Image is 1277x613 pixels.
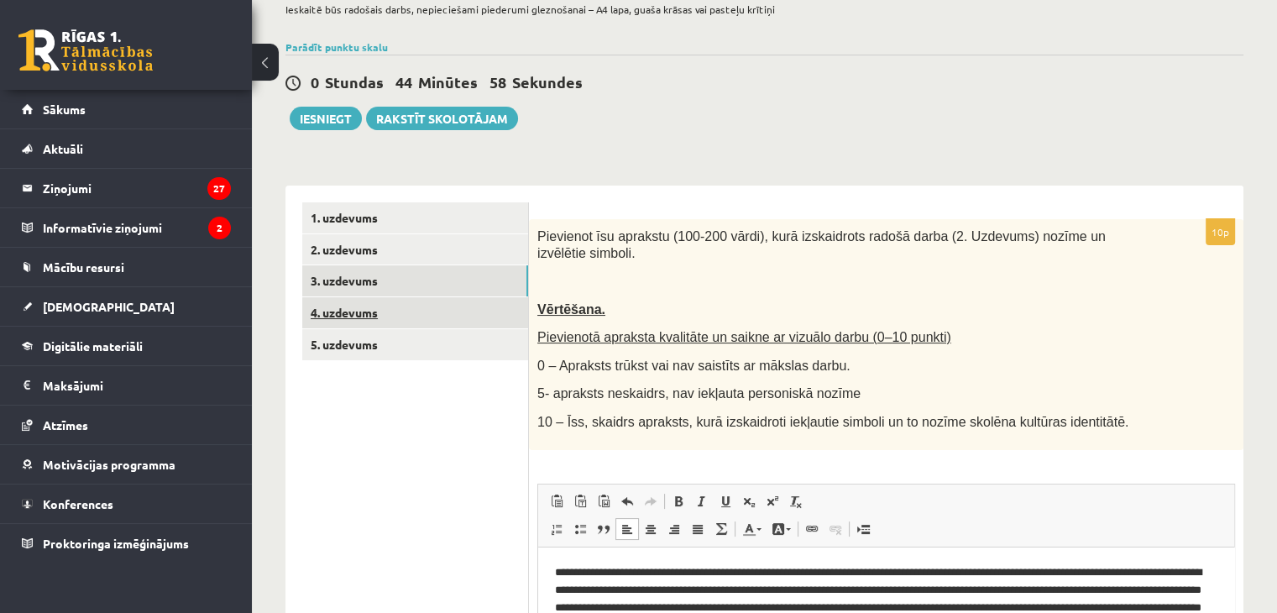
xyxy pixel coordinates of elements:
span: 10 – Īss, skaidrs apraksts, kurā izskaidroti iekļautie simboli un to nozīme skolēna kultūras iden... [537,415,1128,429]
button: Iesniegt [290,107,362,130]
a: Unlink [824,518,847,540]
a: Text Color [737,518,767,540]
i: 27 [207,177,231,200]
a: 4. uzdevums [302,297,528,328]
a: Aktuāli [22,129,231,168]
span: Proktoringa izmēģinājums [43,536,189,551]
a: [DEMOGRAPHIC_DATA] [22,287,231,326]
a: Proktoringa izmēģinājums [22,524,231,563]
p: 10p [1206,218,1235,245]
a: Mācību resursi [22,248,231,286]
span: Pievienot īsu aprakstu (100-200 vārdi), kurā izskaidrots radošā darba (2. Uzdevums) nozīme un izv... [537,229,1106,261]
span: 0 [311,72,319,92]
a: Paste from Word [592,490,615,512]
legend: Maksājumi [43,366,231,405]
a: Digitālie materiāli [22,327,231,365]
a: Konferences [22,485,231,523]
span: 0 – Apraksts trūkst vai nav saistīts ar mākslas darbu. [537,359,850,373]
a: Atzīmes [22,406,231,444]
a: Subscript [737,490,761,512]
a: 2. uzdevums [302,234,528,265]
body: Editor, wiswyg-editor-user-answer-47433979375800 [17,17,679,174]
a: Bold (Ctrl+B) [667,490,690,512]
span: [DEMOGRAPHIC_DATA] [43,299,175,314]
span: 44 [395,72,412,92]
span: Stundas [325,72,384,92]
a: Insert/Remove Bulleted List [568,518,592,540]
a: Align Left [615,518,639,540]
span: Atzīmes [43,417,88,432]
a: 1. uzdevums [302,202,528,233]
a: Motivācijas programma [22,445,231,484]
a: Math [709,518,733,540]
a: Block Quote [592,518,615,540]
a: Insert Page Break for Printing [851,518,875,540]
a: Undo (Ctrl+Z) [615,490,639,512]
span: Minūtes [418,72,478,92]
a: Background Color [767,518,796,540]
span: Pievienotā apraksta kvalitāte un saikne ar vizuālo darbu (0–10 punkti) [537,330,951,344]
span: Mācību resursi [43,259,124,275]
a: 5. uzdevums [302,329,528,360]
legend: Ziņojumi [43,169,231,207]
a: Paste as plain text (Ctrl+Shift+V) [568,490,592,512]
span: 58 [489,72,506,92]
a: Superscript [761,490,784,512]
a: Paste (Ctrl+V) [545,490,568,512]
a: Underline (Ctrl+U) [714,490,737,512]
a: Justify [686,518,709,540]
i: 2 [208,217,231,239]
a: Remove Format [784,490,808,512]
p: Ieskaitē būs radošais darbs, nepieciešami piederumi gleznošanai – A4 lapa, guaša krāsas vai paste... [285,2,1235,17]
a: Align Right [662,518,686,540]
span: Konferences [43,496,113,511]
a: Informatīvie ziņojumi2 [22,208,231,247]
span: Digitālie materiāli [43,338,143,354]
a: 3. uzdevums [302,265,528,296]
a: Center [639,518,662,540]
a: Ziņojumi27 [22,169,231,207]
a: Italic (Ctrl+I) [690,490,714,512]
a: Parādīt punktu skalu [285,40,388,54]
span: Aktuāli [43,141,83,156]
span: Sākums [43,102,86,117]
a: Link (Ctrl+K) [800,518,824,540]
legend: Informatīvie ziņojumi [43,208,231,247]
a: Redo (Ctrl+Y) [639,490,662,512]
a: Rīgas 1. Tālmācības vidusskola [18,29,153,71]
a: Rakstīt skolotājam [366,107,518,130]
span: 5- apraksts neskaidrs, nav iekļauta personiskā nozīme [537,386,861,401]
a: Maksājumi [22,366,231,405]
span: Motivācijas programma [43,457,175,472]
span: Vērtēšana. [537,302,605,317]
a: Insert/Remove Numbered List [545,518,568,540]
a: Sākums [22,90,231,128]
span: Sekundes [512,72,583,92]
